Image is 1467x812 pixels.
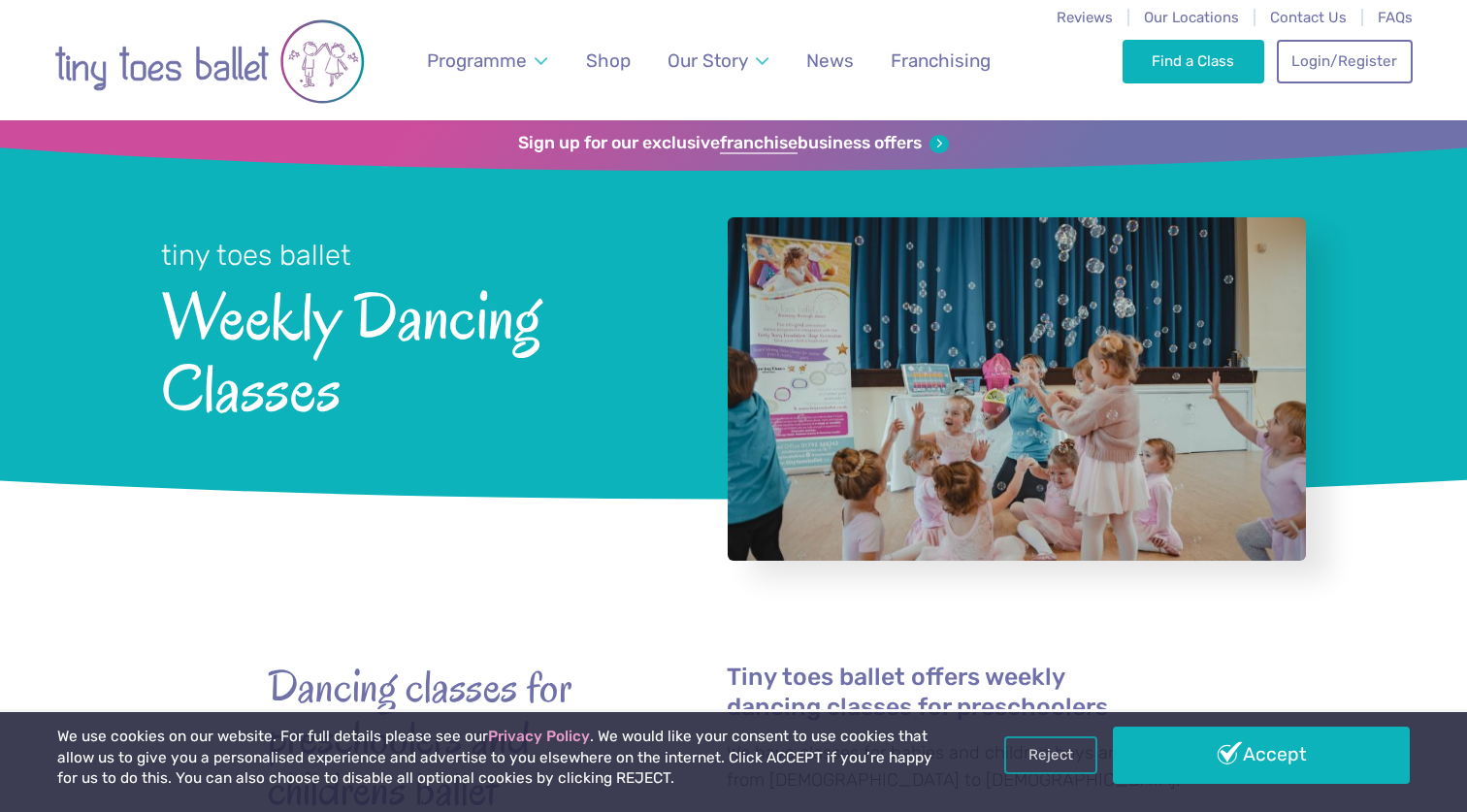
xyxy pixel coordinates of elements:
span: Franchising [891,49,991,72]
a: Find a Class [1123,40,1265,82]
a: Our Story [659,38,778,83]
strong: franchise [720,133,798,154]
small: tiny toes ballet [161,239,351,272]
span: News [806,49,854,72]
a: Accept [1113,727,1410,783]
a: Our Locations [1144,9,1239,26]
a: Reviews [1057,9,1113,26]
a: Reject [1004,736,1097,773]
span: Shop [586,49,631,72]
p: We use cookies on our website. For full details please see our . We would like your consent to us... [57,727,936,790]
a: News [797,38,863,83]
a: Login/Register [1277,40,1413,82]
img: tiny toes ballet [54,13,365,111]
a: dancing classes for preschoolers [727,696,1108,722]
a: FAQs [1378,9,1413,26]
span: Weekly Dancing Classes [161,275,676,425]
span: Our Story [668,49,748,72]
a: Franchising [882,38,1000,83]
a: Privacy Policy [488,728,590,745]
a: Programme [418,38,557,83]
a: Sign up for our exclusivefranchisebusiness offers [518,133,948,154]
a: Shop [577,38,640,83]
a: Contact Us [1270,9,1347,26]
span: Programme [427,49,527,72]
h4: Tiny toes ballet offers weekly [727,662,1199,722]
